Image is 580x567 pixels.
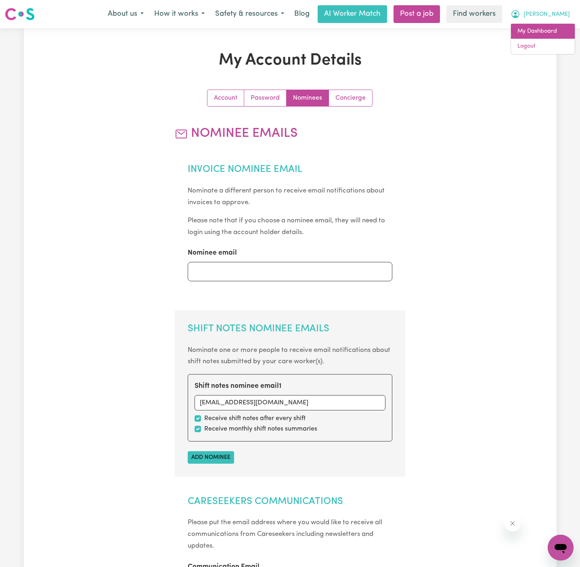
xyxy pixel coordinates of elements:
small: Nominate one or more people to receive email notifications about shift notes submitted by your ca... [188,347,390,365]
label: Receive shift notes after every shift [204,414,306,423]
span: Need any help? [5,6,49,12]
a: Post a job [394,5,440,23]
h2: Nominee Emails [175,126,405,141]
a: Update account manager [329,90,372,106]
a: Find workers [446,5,502,23]
a: Careseekers logo [5,5,35,23]
iframe: Button to launch messaging window [548,535,574,561]
h1: My Account Details [117,51,463,70]
button: Add nominee [188,451,234,464]
h2: Careseekers Communications [188,496,392,508]
a: Update your password [244,90,287,106]
button: My Account [505,6,575,23]
button: How it works [149,6,210,23]
a: Update your account [207,90,244,106]
small: Please note that if you choose a nominee email, they will need to login using the account holder ... [188,217,385,236]
label: Shift notes nominee email 1 [195,381,281,391]
iframe: Close message [505,515,521,531]
h2: Shift Notes Nominee Emails [188,323,392,335]
img: Careseekers logo [5,7,35,21]
a: AI Worker Match [318,5,387,23]
div: My Account [511,23,575,54]
label: Receive monthly shift notes summaries [204,424,317,434]
label: Nominee email [188,248,237,258]
a: Blog [289,5,314,23]
h2: Invoice Nominee Email [188,164,392,176]
span: [PERSON_NAME] [523,10,570,19]
small: Nominate a different person to receive email notifications about invoices to approve. [188,187,385,206]
button: About us [103,6,149,23]
small: Please put the email address where you would like to receive all communications from Careseekers ... [188,519,382,549]
a: Update your nominees [287,90,329,106]
a: My Dashboard [511,24,575,39]
button: Safety & resources [210,6,289,23]
a: Logout [511,39,575,54]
